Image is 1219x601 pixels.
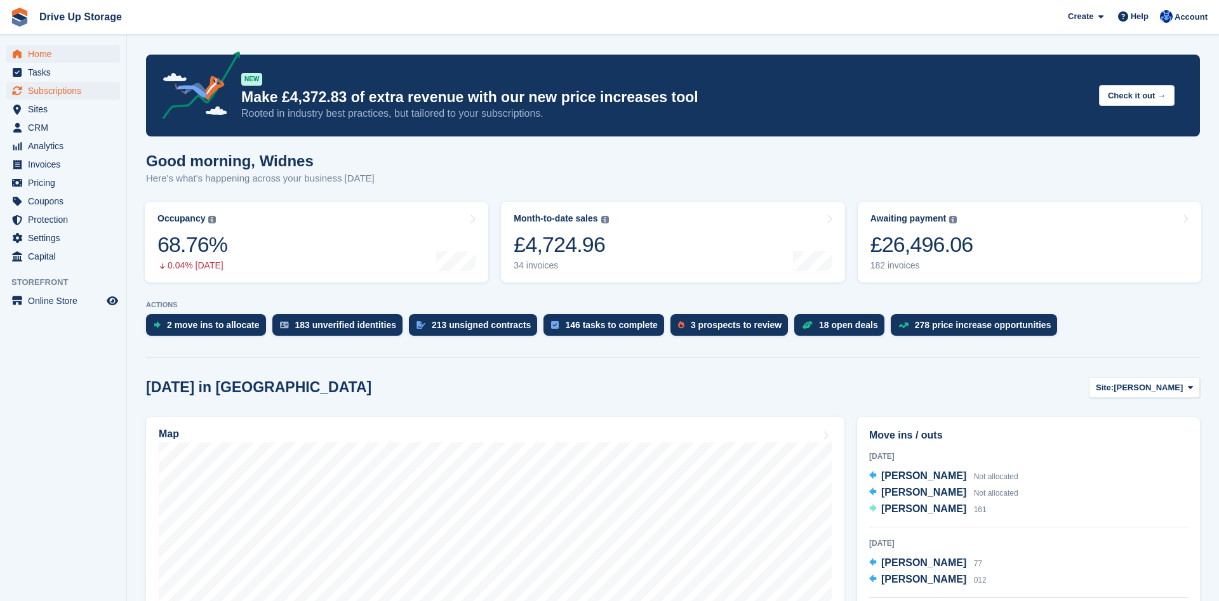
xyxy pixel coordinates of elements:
[974,505,987,514] span: 161
[891,314,1064,342] a: 278 price increase opportunities
[6,211,120,228] a: menu
[1096,381,1114,394] span: Site:
[6,137,120,155] a: menu
[1099,85,1175,106] button: Check it out →
[208,216,216,223] img: icon-info-grey-7440780725fd019a000dd9b08b2336e03edf1995a4989e88bcd33f0948082b44.svg
[241,88,1089,107] p: Make £4,372.83 of extra revenue with our new price increases tool
[409,314,543,342] a: 213 unsigned contracts
[159,428,179,440] h2: Map
[28,211,104,228] span: Protection
[869,428,1188,443] h2: Move ins / outs
[28,192,104,210] span: Coupons
[6,63,120,81] a: menu
[1160,10,1173,23] img: Widnes Team
[1175,11,1208,23] span: Account
[157,260,227,271] div: 0.04% [DATE]
[974,576,987,584] span: 012
[28,137,104,155] span: Analytics
[241,73,262,86] div: NEW
[28,119,104,136] span: CRM
[670,314,794,342] a: 3 prospects to review
[949,216,957,223] img: icon-info-grey-7440780725fd019a000dd9b08b2336e03edf1995a4989e88bcd33f0948082b44.svg
[28,174,104,192] span: Pricing
[280,321,289,329] img: verify_identity-adf6edd0f0f0b5bbfe63781bf79b02c33cf7c696d77639b501bdc392416b5a36.svg
[881,503,966,514] span: [PERSON_NAME]
[10,8,29,27] img: stora-icon-8386f47178a22dfd0bd8f6a31ec36ba5ce8667c1dd55bd0f319d3a0aa187defe.svg
[241,107,1089,121] p: Rooted in industry best practices, but tailored to your subscriptions.
[105,293,120,308] a: Preview store
[869,538,1188,549] div: [DATE]
[6,100,120,118] a: menu
[514,213,597,224] div: Month-to-date sales
[272,314,410,342] a: 183 unverified identities
[28,100,104,118] span: Sites
[6,248,120,265] a: menu
[869,572,987,588] a: [PERSON_NAME] 012
[691,320,782,330] div: 3 prospects to review
[678,321,684,329] img: prospect-51fa495bee0391a8d652442698ab0144808aea92771e9ea1ae160a38d050c398.svg
[1089,377,1200,398] button: Site: [PERSON_NAME]
[974,489,1018,498] span: Not allocated
[870,260,973,271] div: 182 invoices
[858,202,1201,282] a: Awaiting payment £26,496.06 182 invoices
[145,202,488,282] a: Occupancy 68.76% 0.04% [DATE]
[146,314,272,342] a: 2 move ins to allocate
[6,292,120,310] a: menu
[6,229,120,247] a: menu
[1131,10,1149,23] span: Help
[869,468,1018,485] a: [PERSON_NAME] Not allocated
[167,320,260,330] div: 2 move ins to allocate
[819,320,878,330] div: 18 open deals
[869,501,987,518] a: [PERSON_NAME] 161
[157,232,227,258] div: 68.76%
[6,192,120,210] a: menu
[881,470,966,481] span: [PERSON_NAME]
[870,232,973,258] div: £26,496.06
[974,559,982,568] span: 77
[28,292,104,310] span: Online Store
[416,321,425,329] img: contract_signature_icon-13c848040528278c33f63329250d36e43548de30e8caae1d1a13099fd9432cc5.svg
[432,320,531,330] div: 213 unsigned contracts
[881,574,966,584] span: [PERSON_NAME]
[501,202,844,282] a: Month-to-date sales £4,724.96 34 invoices
[565,320,658,330] div: 146 tasks to complete
[881,487,966,498] span: [PERSON_NAME]
[146,301,1200,309] p: ACTIONS
[869,451,1188,462] div: [DATE]
[974,472,1018,481] span: Not allocated
[11,276,126,289] span: Storefront
[869,485,1018,501] a: [PERSON_NAME] Not allocated
[146,171,375,186] p: Here's what's happening across your business [DATE]
[154,321,161,329] img: move_ins_to_allocate_icon-fdf77a2bb77ea45bf5b3d319d69a93e2d87916cf1d5bf7949dd705db3b84f3ca.svg
[6,119,120,136] a: menu
[1114,381,1183,394] span: [PERSON_NAME]
[28,229,104,247] span: Settings
[34,6,127,27] a: Drive Up Storage
[794,314,891,342] a: 18 open deals
[543,314,670,342] a: 146 tasks to complete
[28,82,104,100] span: Subscriptions
[28,248,104,265] span: Capital
[28,45,104,63] span: Home
[152,51,241,124] img: price-adjustments-announcement-icon-8257ccfd72463d97f412b2fc003d46551f7dbcb40ab6d574587a9cd5c0d94...
[915,320,1051,330] div: 278 price increase opportunities
[551,321,559,329] img: task-75834270c22a3079a89374b754ae025e5fb1db73e45f91037f5363f120a921f8.svg
[1068,10,1093,23] span: Create
[6,174,120,192] a: menu
[146,379,371,396] h2: [DATE] in [GEOGRAPHIC_DATA]
[295,320,397,330] div: 183 unverified identities
[514,260,608,271] div: 34 invoices
[898,322,909,328] img: price_increase_opportunities-93ffe204e8149a01c8c9dc8f82e8f89637d9d84a8eef4429ea346261dce0b2c0.svg
[870,213,947,224] div: Awaiting payment
[869,555,982,572] a: [PERSON_NAME] 77
[601,216,609,223] img: icon-info-grey-7440780725fd019a000dd9b08b2336e03edf1995a4989e88bcd33f0948082b44.svg
[6,45,120,63] a: menu
[6,82,120,100] a: menu
[157,213,205,224] div: Occupancy
[881,557,966,568] span: [PERSON_NAME]
[146,152,375,169] h1: Good morning, Widnes
[6,155,120,173] a: menu
[802,320,813,329] img: deal-1b604bf984904fb50ccaf53a9ad4b4a5d6e5aea283cecdc64d6e3604feb123c2.svg
[28,155,104,173] span: Invoices
[28,63,104,81] span: Tasks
